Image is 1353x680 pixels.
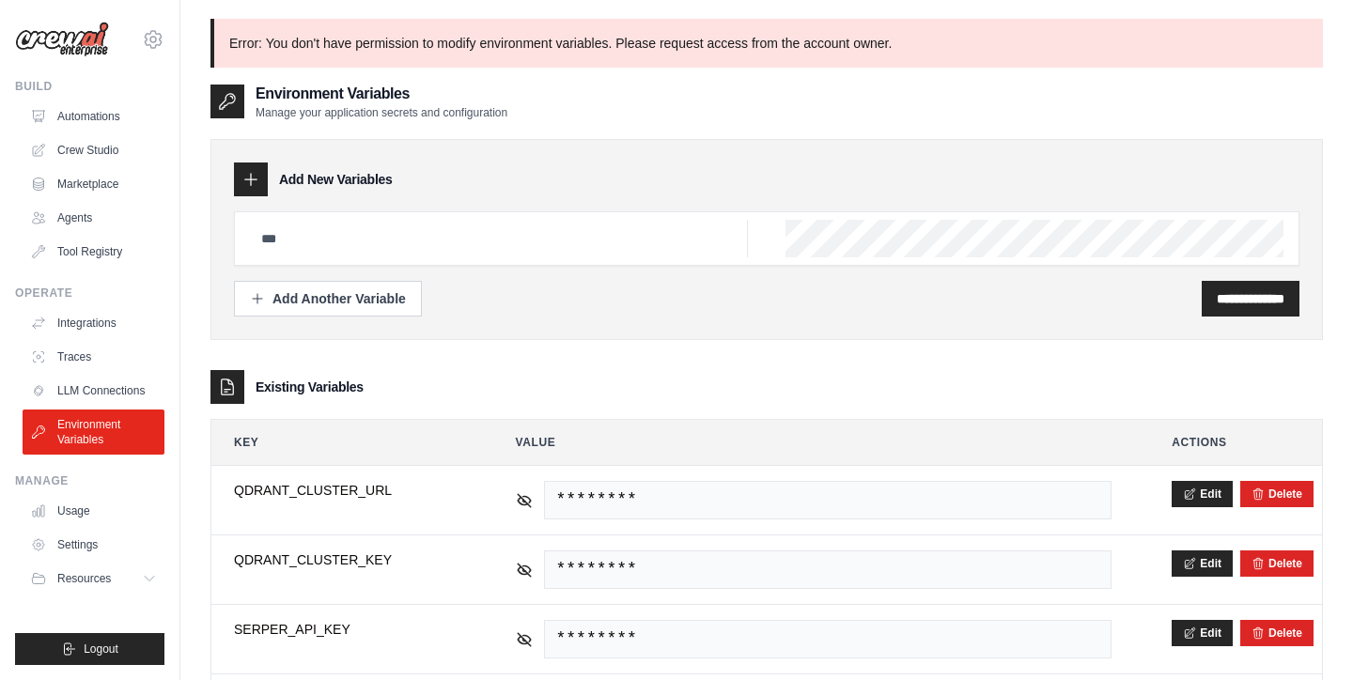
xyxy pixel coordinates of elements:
p: Manage your application secrets and configuration [256,105,507,120]
button: Edit [1172,481,1233,507]
a: Agents [23,203,164,233]
button: Resources [23,564,164,594]
h3: Existing Variables [256,378,364,396]
span: Resources [57,571,111,586]
a: Automations [23,101,164,131]
span: Logout [84,641,118,657]
p: Error: You don't have permission to modify environment variables. Please request access from the ... [210,19,1323,68]
th: Value [493,420,1135,465]
span: QDRANT_CLUSTER_KEY [234,550,456,569]
a: Crew Studio [23,135,164,165]
div: Build [15,79,164,94]
a: LLM Connections [23,376,164,406]
a: Marketplace [23,169,164,199]
button: Delete [1252,626,1302,641]
button: Edit [1172,550,1233,577]
div: Operate [15,286,164,301]
a: Usage [23,496,164,526]
span: SERPER_API_KEY [234,620,456,639]
a: Settings [23,530,164,560]
th: Key [211,420,478,465]
span: QDRANT_CLUSTER_URL [234,481,456,500]
h3: Add New Variables [279,170,393,189]
th: Actions [1149,420,1322,465]
button: Logout [15,633,164,665]
button: Delete [1252,556,1302,571]
button: Edit [1172,620,1233,646]
h2: Environment Variables [256,83,507,105]
div: Manage [15,473,164,488]
a: Tool Registry [23,237,164,267]
button: Delete [1252,487,1302,502]
a: Integrations [23,308,164,338]
a: Environment Variables [23,410,164,455]
a: Traces [23,342,164,372]
div: Add Another Variable [250,289,406,308]
button: Add Another Variable [234,281,422,317]
img: Logo [15,22,109,57]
